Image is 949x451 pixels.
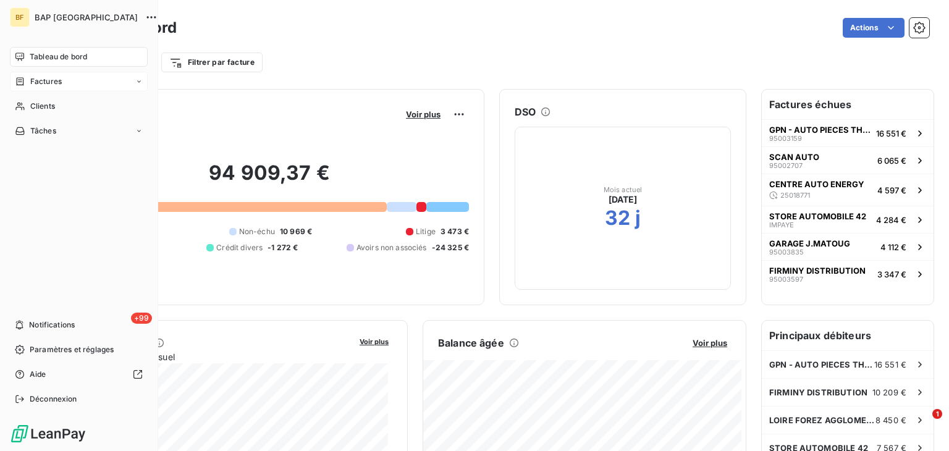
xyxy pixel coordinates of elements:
span: +99 [131,313,152,324]
span: Factures [30,76,62,87]
div: BF [10,7,30,27]
span: -1 272 € [268,242,298,253]
button: CENTRE AUTO ENERGY250187714 597 € [762,174,934,206]
span: GPN - AUTO PIECES THIBAUD [769,125,871,135]
span: 4 112 € [880,242,906,252]
button: SCAN AUTO950027076 065 € [762,146,934,174]
span: 16 551 € [876,129,906,138]
h6: Principaux débiteurs [762,321,934,350]
button: Filtrer par facture [161,53,263,72]
h6: Balance âgée [438,335,504,350]
h6: DSO [515,104,536,119]
iframe: Intercom live chat [907,409,937,439]
span: 95003597 [769,276,803,283]
span: SCAN AUTO [769,152,819,162]
span: FIRMINY DISTRIBUTION [769,387,867,397]
button: FIRMINY DISTRIBUTION950035973 347 € [762,260,934,287]
span: LOIRE FOREZ AGGLOMERATION [769,415,875,425]
span: 3 347 € [877,269,906,279]
button: Actions [843,18,905,38]
span: 95003159 [769,135,802,142]
span: Avoirs non associés [356,242,427,253]
img: Logo LeanPay [10,424,86,444]
span: Chiffre d'affaires mensuel [70,350,351,363]
span: 16 551 € [874,360,906,369]
span: Tableau de bord [30,51,87,62]
h2: 32 [605,206,630,230]
span: Notifications [29,319,75,331]
span: Voir plus [406,109,441,119]
span: -24 325 € [432,242,469,253]
button: GPN - AUTO PIECES THIBAUD9500315916 551 € [762,119,934,146]
span: Non-échu [239,226,275,237]
span: GARAGE J.MATOUG [769,238,850,248]
span: Litige [416,226,436,237]
span: 4 284 € [876,215,906,225]
span: Aide [30,369,46,380]
span: 8 450 € [875,415,906,425]
span: 10 969 € [280,226,312,237]
span: STORE AUTOMOBILE 42 [769,211,866,221]
span: IMPAYE [769,221,794,229]
span: 6 065 € [877,156,906,166]
span: 1 [932,409,942,419]
button: Voir plus [356,335,392,347]
span: [DATE] [609,193,638,206]
h2: j [635,206,641,230]
span: Déconnexion [30,394,77,405]
span: Paramètres et réglages [30,344,114,355]
span: 3 473 € [441,226,469,237]
a: Aide [10,365,148,384]
span: Tâches [30,125,56,137]
h6: Factures échues [762,90,934,119]
span: 95003835 [769,248,804,256]
span: Voir plus [360,337,389,346]
span: Crédit divers [216,242,263,253]
button: GARAGE J.MATOUG950038354 112 € [762,233,934,260]
button: Voir plus [402,109,444,120]
span: 95002707 [769,162,803,169]
button: STORE AUTOMOBILE 42IMPAYE4 284 € [762,206,934,233]
span: GPN - AUTO PIECES THIBAUD [769,360,874,369]
h2: 94 909,37 € [70,161,469,198]
span: 25018771 [780,192,810,199]
span: 4 597 € [877,185,906,195]
span: Mois actuel [604,186,643,193]
span: FIRMINY DISTRIBUTION [769,266,866,276]
span: Voir plus [693,338,727,348]
button: Voir plus [689,337,731,348]
span: 10 209 € [872,387,906,397]
span: Clients [30,101,55,112]
span: CENTRE AUTO ENERGY [769,179,864,189]
span: BAP [GEOGRAPHIC_DATA] [35,12,138,22]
